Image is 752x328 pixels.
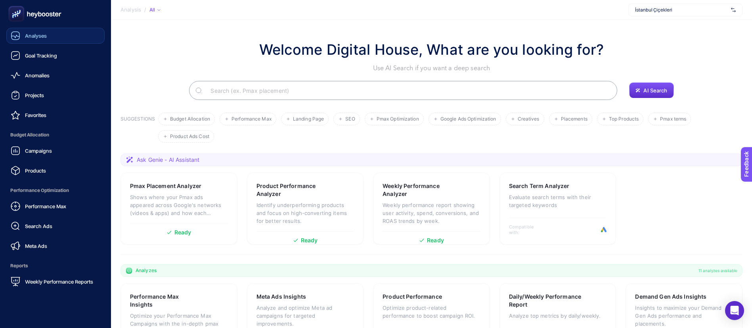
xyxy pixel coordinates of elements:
span: Performance Optimization [6,182,105,198]
span: AI Search [643,87,667,94]
h3: Search Term Analyzer [509,182,570,190]
a: Pmax Placement AnalyzerShows where your Pmax ads appeared across Google's networks (videos & apps... [121,173,237,245]
span: / [144,6,146,13]
span: Meta Ads [25,243,47,249]
span: Performance Max [232,116,272,122]
span: Projects [25,92,44,98]
span: Ask Genie - AI Assistant [137,156,199,164]
span: Pmax terms [660,116,686,122]
h3: Weekly Performance Analyzer [383,182,455,198]
span: Analyses [25,33,47,39]
p: Analyze top metrics by daily/weekly. [509,312,607,320]
span: Compatible with: [509,224,545,235]
a: Favorites [6,107,105,123]
a: Analyses [6,28,105,44]
p: Analyze and optimize Meta ad campaigns for targeted improvements. [256,304,354,328]
a: Weekly Performance Reports [6,274,105,290]
a: Search Term AnalyzerEvaluate search terms with their targeted keywordsCompatible with: [499,173,616,245]
div: All [149,7,161,13]
a: Campaigns [6,143,105,159]
a: Meta Ads [6,238,105,254]
span: Ready [301,238,318,243]
div: Open Intercom Messenger [725,301,744,320]
a: Performance Max [6,198,105,214]
p: Evaluate search terms with their targeted keywords [509,193,607,209]
span: Anomalies [25,72,50,79]
p: Optimize product-related performance to boost campaign ROI. [383,304,480,320]
p: Shows where your Pmax ads appeared across Google's networks (videos & apps) and how each placemen... [130,193,228,217]
p: Insights to maximize your Demand Gen Ads performance and placements. [635,304,733,328]
span: Google Ads Optimization [440,116,496,122]
h3: Pmax Placement Analyzer [130,182,201,190]
span: Performance Max [25,203,66,209]
h3: Product Performance Analyzer [256,182,330,198]
p: Identify underperforming products and focus on high-converting items for better results. [256,201,354,225]
h3: Demand Gen Ads Insights [635,293,706,301]
p: Weekly performance report showing user activity, spend, conversions, and ROAS trends by week. [383,201,480,225]
span: İstanbul Çiçekleri [635,7,728,13]
span: Budget Allocation [170,116,210,122]
span: Products [25,167,46,174]
h3: SUGGESTIONS [121,116,155,143]
h3: Daily/Weekly Performance Report [509,293,583,309]
a: Projects [6,87,105,103]
input: Search [204,79,611,102]
h3: Product Performance [383,293,442,301]
span: Pmax Optimization [377,116,419,122]
a: Products [6,163,105,178]
a: Weekly Performance AnalyzerWeekly performance report showing user activity, spend, conversions, a... [373,173,490,245]
span: Goal Tracking [25,52,57,59]
span: Search Ads [25,223,52,229]
span: Favorites [25,112,46,118]
a: Goal Tracking [6,48,105,63]
p: Use AI Search if you want a deep search [259,63,604,73]
span: SEO [345,116,355,122]
span: Weekly Performance Reports [25,278,93,285]
span: Placements [561,116,587,122]
span: Reports [6,258,105,274]
span: Analyzes [136,267,157,274]
span: Product Ads Cost [170,134,209,140]
a: Anomalies [6,67,105,83]
h3: Performance Max Insights [130,293,203,309]
span: Analysis [121,7,141,13]
a: Product Performance AnalyzerIdentify underperforming products and focus on high-converting items ... [247,173,364,245]
a: Search Ads [6,218,105,234]
span: Ready [174,230,191,235]
img: svg%3e [731,6,736,14]
span: Budget Allocation [6,127,105,143]
span: Campaigns [25,148,52,154]
h3: Meta Ads Insights [256,293,306,301]
span: Top Products [609,116,639,122]
span: Feedback [5,2,30,9]
h1: Welcome Digital House, What are you looking for? [259,39,604,60]
button: AI Search [629,82,674,98]
span: Ready [427,238,444,243]
span: Creatives [518,116,540,122]
span: Landing Page [293,116,324,122]
span: 11 analyzes available [698,267,737,274]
